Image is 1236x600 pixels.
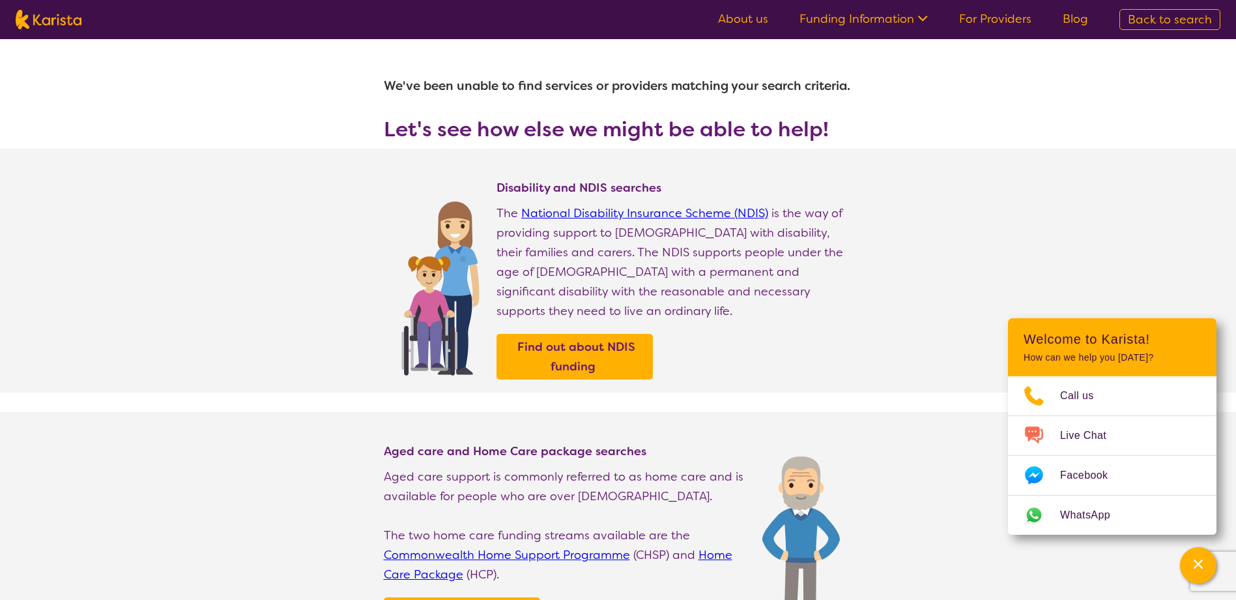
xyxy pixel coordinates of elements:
span: WhatsApp [1060,505,1126,525]
a: Funding Information [799,11,928,27]
a: National Disability Insurance Scheme (NDIS) [521,205,768,221]
b: Find out about NDIS funding [517,339,635,374]
a: Find out about NDIS funding [500,337,650,376]
img: Find NDIS and Disability services and providers [397,193,483,376]
a: For Providers [959,11,1031,27]
ul: Choose channel [1008,376,1216,535]
p: How can we help you [DATE]? [1024,352,1201,363]
a: Commonwealth Home Support Programme [384,547,630,563]
h4: Disability and NDIS searches [496,180,853,196]
a: Back to search [1119,9,1220,30]
h2: Welcome to Karista! [1024,331,1201,347]
p: The two home care funding streams available are the (CHSP) and (HCP). [384,526,749,584]
a: Blog [1063,11,1088,27]
span: Live Chat [1060,426,1122,445]
button: Channel Menu [1180,547,1216,584]
span: Facebook [1060,466,1123,485]
span: Call us [1060,386,1110,406]
p: The is the way of providing support to [DEMOGRAPHIC_DATA] with disability, their families and car... [496,203,853,321]
img: Karista logo [16,10,81,29]
p: Aged care support is commonly referred to as home care and is available for people who are over [... [384,467,749,506]
span: Back to search [1128,12,1212,27]
h3: Let's see how else we might be able to help! [384,117,853,141]
h1: We've been unable to find services or providers matching your search criteria. [384,70,853,102]
h4: Aged care and Home Care package searches [384,443,749,459]
a: Web link opens in a new tab. [1008,496,1216,535]
div: Channel Menu [1008,318,1216,535]
a: About us [718,11,768,27]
